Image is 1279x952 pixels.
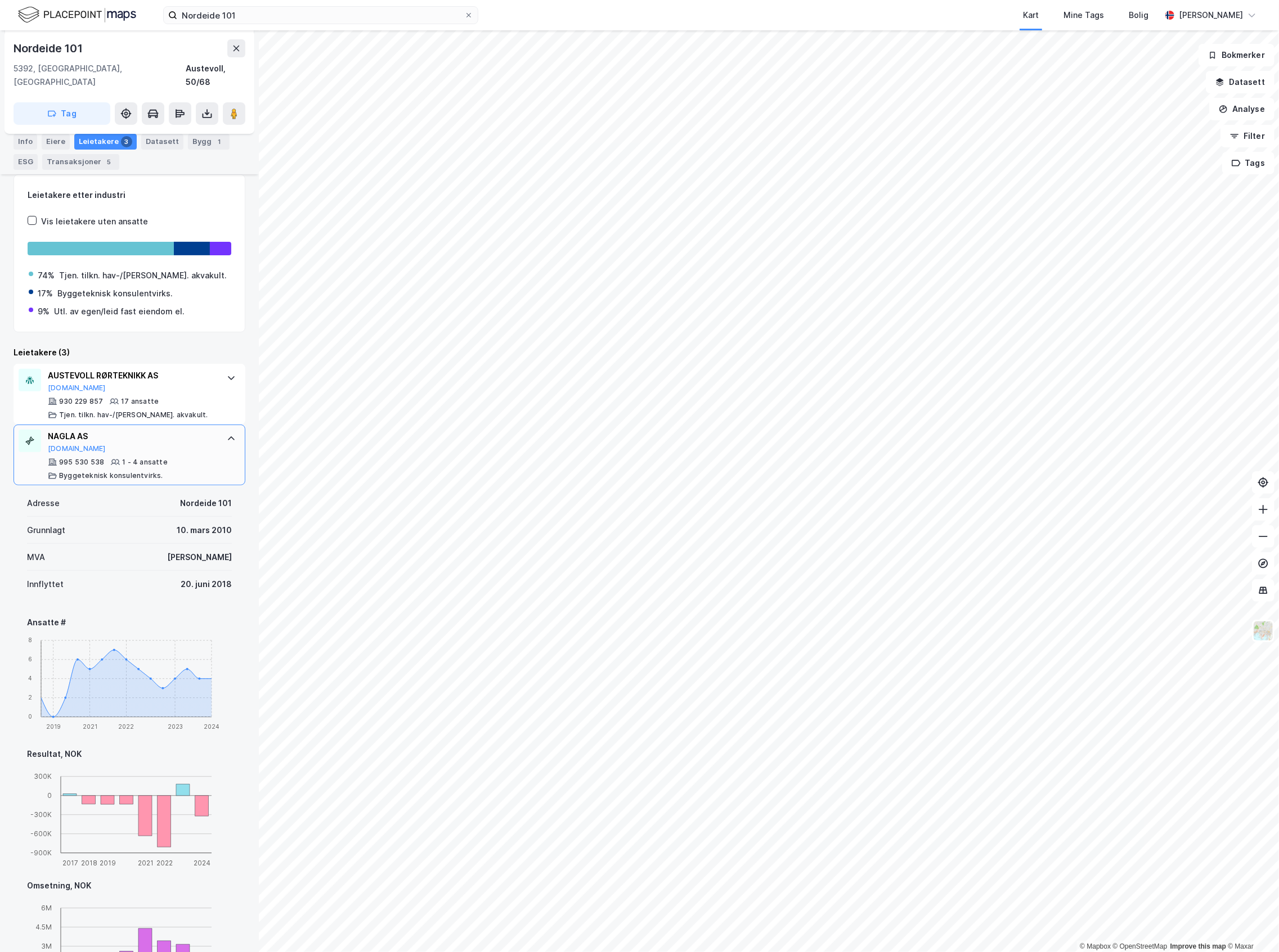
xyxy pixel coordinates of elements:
[38,269,55,282] div: 74%
[59,410,208,419] div: Tjen. tilkn. hav-/[PERSON_NAME]. akvakult.
[74,134,137,150] div: Leietakere
[188,134,230,150] div: Bygg
[41,942,52,950] tspan: 3M
[38,305,50,318] div: 9%
[1179,8,1243,22] div: [PERSON_NAME]
[46,723,61,730] tspan: 2019
[28,188,231,202] div: Leietakere etter industri
[30,829,52,838] tspan: -600K
[138,859,154,867] tspan: 2021
[83,723,97,730] tspan: 2021
[14,154,38,170] div: ESG
[62,859,78,867] tspan: 2017
[28,637,32,643] tspan: 8
[121,136,132,147] div: 3
[14,134,37,150] div: Info
[27,879,232,892] div: Omsetning, NOK
[59,471,163,480] div: Byggeteknisk konsulentvirks.
[122,458,168,467] div: 1 - 4 ansatte
[167,551,232,564] div: [PERSON_NAME]
[1199,44,1274,66] button: Bokmerker
[141,134,183,150] div: Datasett
[204,723,219,730] tspan: 2024
[28,694,32,701] tspan: 2
[27,497,60,510] div: Adresse
[14,346,245,359] div: Leietakere (3)
[48,444,106,453] button: [DOMAIN_NAME]
[48,430,216,443] div: NAGLA AS
[177,7,464,24] input: Søk på adresse, matrikkel, gårdeiere, leietakere eller personer
[38,287,53,300] div: 17%
[42,134,70,150] div: Eiere
[27,524,65,537] div: Grunnlagt
[186,62,245,89] div: Austevoll, 50/68
[42,154,119,170] div: Transaksjoner
[28,675,32,682] tspan: 4
[47,791,52,800] tspan: 0
[27,551,45,564] div: MVA
[177,524,232,537] div: 10. mars 2010
[100,859,116,867] tspan: 2019
[81,859,97,867] tspan: 2018
[28,656,32,662] tspan: 6
[194,859,210,867] tspan: 2024
[119,723,134,730] tspan: 2022
[1206,71,1274,93] button: Datasett
[180,497,232,510] div: Nordeide 101
[1220,125,1274,147] button: Filter
[54,305,185,318] div: Utl. av egen/leid fast eiendom el.
[1129,8,1148,22] div: Bolig
[1253,620,1274,642] img: Z
[1223,898,1279,952] iframe: Chat Widget
[214,136,225,147] div: 1
[14,39,85,57] div: Nordeide 101
[1023,8,1039,22] div: Kart
[168,723,183,730] tspan: 2023
[28,713,32,720] tspan: 0
[121,397,159,406] div: 17 ansatte
[41,215,148,228] div: Vis leietakere uten ansatte
[18,5,136,25] img: logo.f888ab2527a4732fd821a326f86c7f29.svg
[104,156,115,168] div: 5
[59,397,103,406] div: 930 229 857
[57,287,173,300] div: Byggeteknisk konsulentvirks.
[1222,152,1274,174] button: Tags
[181,577,232,591] div: 20. juni 2018
[48,383,106,392] button: [DOMAIN_NAME]
[1223,898,1279,952] div: Kontrollprogram for chat
[14,62,186,89] div: 5392, [GEOGRAPHIC_DATA], [GEOGRAPHIC_DATA]
[14,102,110,125] button: Tag
[27,577,64,591] div: Innflyttet
[34,772,52,780] tspan: 300K
[59,269,227,282] div: Tjen. tilkn. hav-/[PERSON_NAME]. akvakult.
[48,369,216,382] div: AUSTEVOLL RØRTEKNIKK AS
[1080,942,1111,950] a: Mapbox
[27,616,232,629] div: Ansatte #
[156,859,173,867] tspan: 2022
[1113,942,1168,950] a: OpenStreetMap
[41,904,52,912] tspan: 6M
[27,747,232,761] div: Resultat, NOK
[1063,8,1104,22] div: Mine Tags
[30,849,52,857] tspan: -900K
[59,458,104,467] div: 995 530 538
[1170,942,1226,950] a: Improve this map
[1209,98,1274,120] button: Analyse
[30,810,52,819] tspan: -300K
[35,923,52,931] tspan: 4.5M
